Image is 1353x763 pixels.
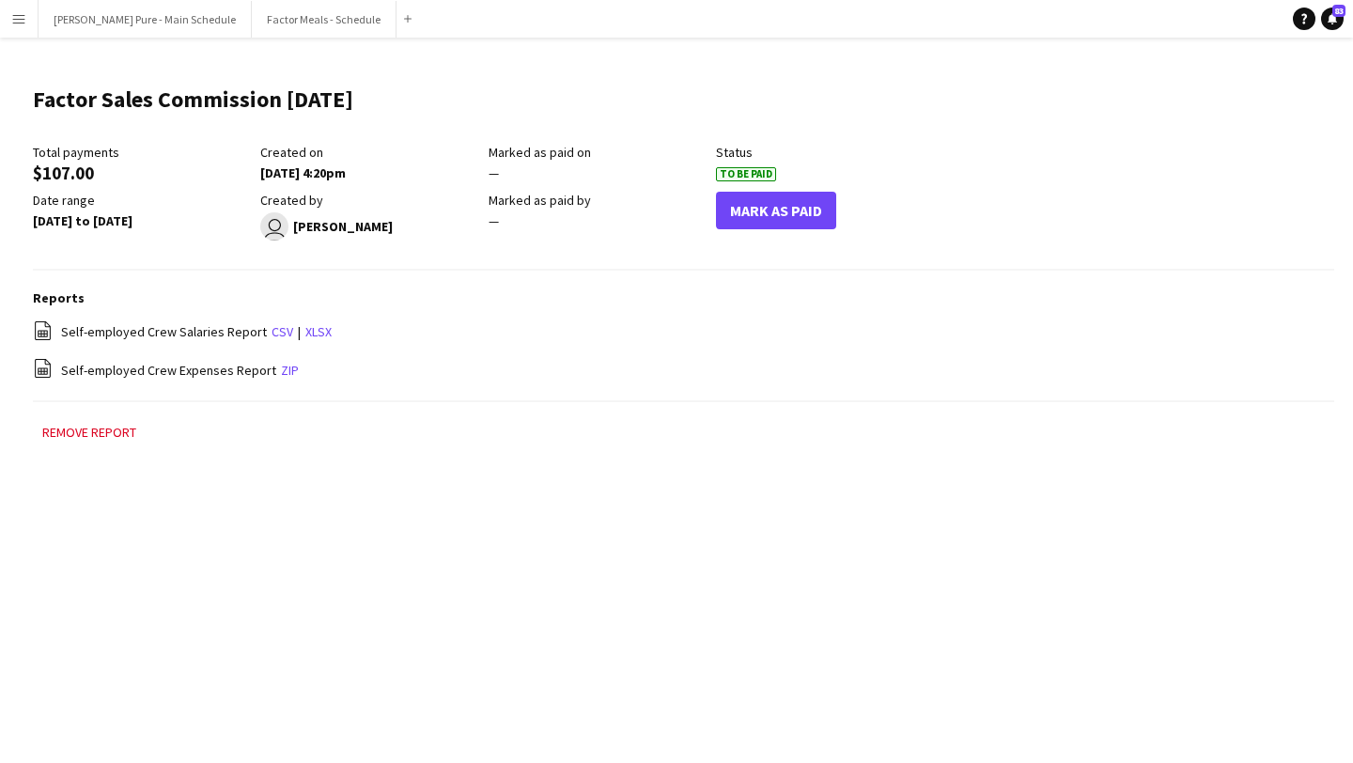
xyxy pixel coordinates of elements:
[489,212,499,229] span: —
[305,323,332,340] a: xlsx
[1332,5,1345,17] span: 83
[33,86,353,114] h1: Factor Sales Commission [DATE]
[252,1,397,38] button: Factor Meals - Schedule
[33,289,1334,306] h3: Reports
[33,320,1334,344] div: |
[260,144,478,161] div: Created on
[260,192,478,209] div: Created by
[260,212,478,241] div: [PERSON_NAME]
[716,144,934,161] div: Status
[33,144,251,161] div: Total payments
[33,164,251,181] div: $107.00
[33,212,251,229] div: [DATE] to [DATE]
[716,192,836,229] button: Mark As Paid
[61,323,267,340] span: Self-employed Crew Salaries Report
[489,192,707,209] div: Marked as paid by
[1321,8,1344,30] a: 83
[489,164,499,181] span: —
[260,164,478,181] div: [DATE] 4:20pm
[716,167,776,181] span: To Be Paid
[39,1,252,38] button: [PERSON_NAME] Pure - Main Schedule
[33,421,146,444] button: Remove report
[272,323,293,340] a: csv
[489,144,707,161] div: Marked as paid on
[33,192,251,209] div: Date range
[281,362,299,379] a: zip
[61,362,276,379] span: Self-employed Crew Expenses Report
